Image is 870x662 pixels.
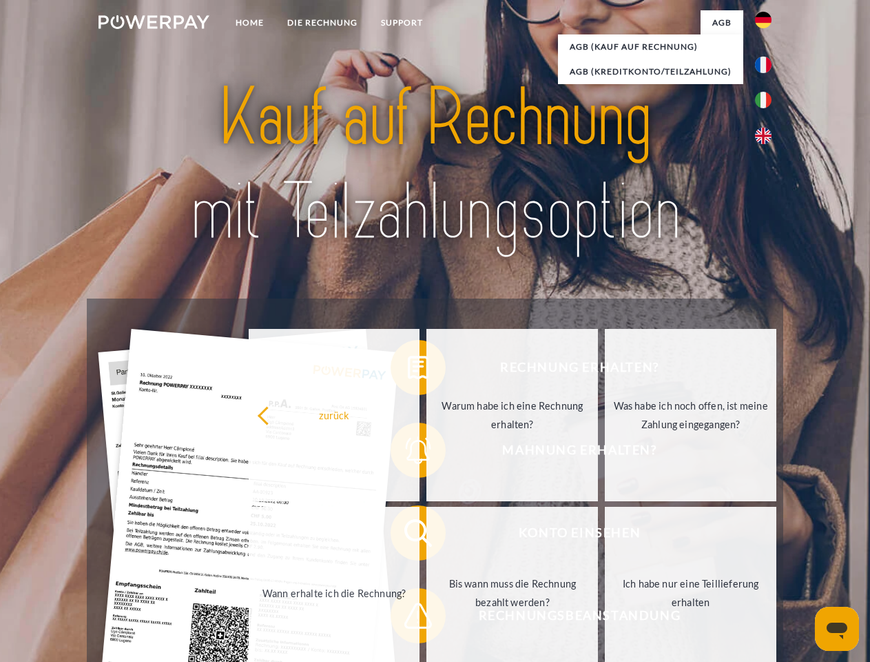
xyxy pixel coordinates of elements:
[558,34,743,59] a: AGB (Kauf auf Rechnung)
[99,15,209,29] img: logo-powerpay-white.svg
[224,10,276,35] a: Home
[613,574,768,612] div: Ich habe nur eine Teillieferung erhalten
[435,397,590,434] div: Warum habe ich eine Rechnung erhalten?
[435,574,590,612] div: Bis wann muss die Rechnung bezahlt werden?
[257,405,412,424] div: zurück
[701,10,743,35] a: agb
[276,10,369,35] a: DIE RECHNUNG
[257,583,412,602] div: Wann erhalte ich die Rechnung?
[755,92,771,108] img: it
[755,57,771,73] img: fr
[755,128,771,144] img: en
[613,397,768,434] div: Was habe ich noch offen, ist meine Zahlung eingegangen?
[815,607,859,651] iframe: Schaltfläche zum Öffnen des Messaging-Fensters
[605,329,776,501] a: Was habe ich noch offen, ist meine Zahlung eingegangen?
[755,12,771,28] img: de
[369,10,435,35] a: SUPPORT
[558,59,743,84] a: AGB (Kreditkonto/Teilzahlung)
[132,66,738,264] img: title-powerpay_de.svg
